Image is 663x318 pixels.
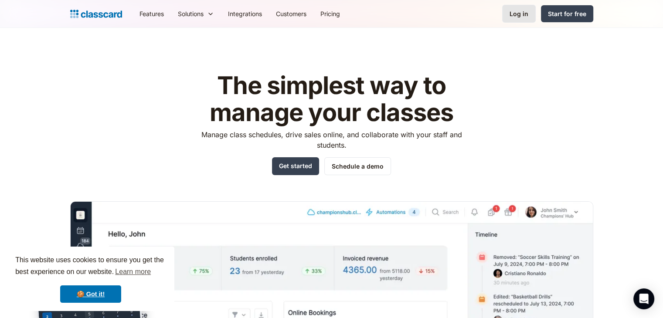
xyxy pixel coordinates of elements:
[272,157,319,175] a: Get started
[510,9,528,18] div: Log in
[15,255,166,278] span: This website uses cookies to ensure you get the best experience on our website.
[7,247,174,311] div: cookieconsent
[60,285,121,303] a: dismiss cookie message
[178,9,204,18] div: Solutions
[221,4,269,24] a: Integrations
[548,9,586,18] div: Start for free
[114,265,152,278] a: learn more about cookies
[171,4,221,24] div: Solutions
[324,157,391,175] a: Schedule a demo
[269,4,313,24] a: Customers
[502,5,536,23] a: Log in
[193,72,470,126] h1: The simplest way to manage your classes
[193,129,470,150] p: Manage class schedules, drive sales online, and collaborate with your staff and students.
[70,8,122,20] a: home
[313,4,347,24] a: Pricing
[633,288,654,309] div: Open Intercom Messenger
[541,5,593,22] a: Start for free
[133,4,171,24] a: Features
